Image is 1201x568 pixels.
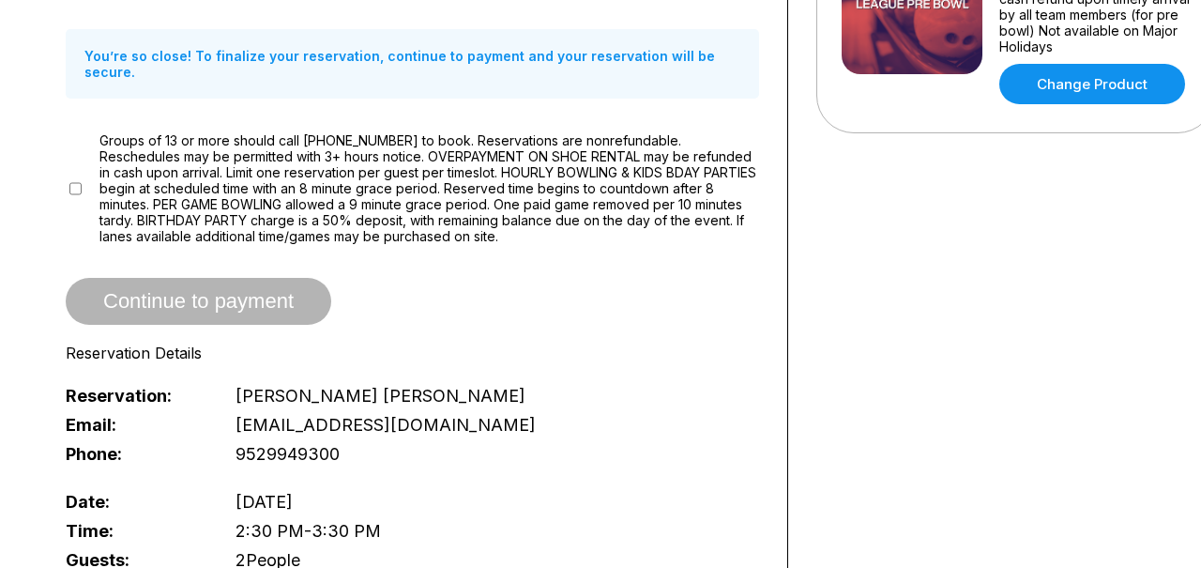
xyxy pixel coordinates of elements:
[236,386,525,406] span: [PERSON_NAME] [PERSON_NAME]
[236,492,293,512] span: [DATE]
[66,29,759,99] div: You’re so close! To finalize your reservation, continue to payment and your reservation will be s...
[66,444,205,464] span: Phone:
[236,521,381,541] span: 2:30 PM - 3:30 PM
[236,444,340,464] span: 9529949300
[999,64,1185,104] a: Change Product
[236,415,536,435] span: [EMAIL_ADDRESS][DOMAIN_NAME]
[66,386,205,406] span: Reservation:
[66,521,205,541] span: Time:
[99,132,759,244] span: Groups of 13 or more should call [PHONE_NUMBER] to book. Reservations are nonrefundable. Reschedu...
[66,492,205,512] span: Date:
[66,415,205,435] span: Email:
[66,344,759,362] div: Reservation Details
